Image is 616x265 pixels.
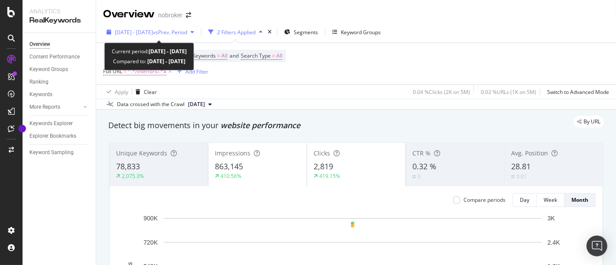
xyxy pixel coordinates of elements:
span: All [276,50,282,62]
div: Content Performance [29,52,80,61]
div: 0.01 [516,173,527,180]
div: Current period: [112,47,187,57]
button: Week [537,193,564,207]
span: Full URL [103,68,122,75]
button: Add Filter [174,66,208,77]
div: Ranking [29,78,49,87]
button: Day [512,193,537,207]
span: = [272,52,275,59]
span: Unique Keywords [116,149,167,157]
div: Keyword Sampling [29,148,74,157]
button: Month [564,193,596,207]
span: Clicks [314,149,330,157]
span: 78,833 [116,161,140,171]
span: CTR % [412,149,431,157]
div: Compare periods [464,196,506,204]
div: RealKeywords [29,16,89,26]
div: Compared to: [113,57,185,67]
div: arrow-right-arrow-left [186,12,191,18]
span: Keywords [192,52,216,59]
span: Search Type [241,52,271,59]
div: Overview [103,7,155,22]
span: [DATE] - [DATE] [115,29,153,36]
b: [DATE] - [DATE] [146,58,185,65]
a: Explorer Bookmarks [29,132,90,141]
button: 2 Filters Applied [205,25,266,39]
button: Segments [281,25,321,39]
text: 900K [143,215,158,222]
div: Data crossed with the Crawl [117,100,185,108]
div: Open Intercom Messenger [587,236,607,256]
div: Keyword Groups [29,65,68,74]
div: Keywords Explorer [29,119,73,128]
div: nobroker [158,11,182,19]
span: 2025 Jul. 7th [188,100,205,108]
div: Keywords [29,90,52,99]
span: Avg. Position [511,149,548,157]
text: 720K [143,239,158,246]
div: Week [544,196,557,204]
div: Day [520,196,529,204]
span: By URL [584,119,600,124]
div: More Reports [29,103,60,112]
span: All [221,50,227,62]
div: Clear [144,88,157,96]
div: 0.04 % Clicks ( 2K on 5M ) [413,88,470,96]
span: ^.*/interiors/.*$ [128,65,166,78]
span: vs Prev. Period [153,29,187,36]
div: 2,075.3% [122,172,144,180]
div: Month [571,196,588,204]
span: 863,145 [215,161,243,171]
div: legacy label [574,116,604,128]
span: Segments [294,29,318,36]
div: 419.15% [319,172,340,180]
div: Explorer Bookmarks [29,132,76,141]
a: More Reports [29,103,81,112]
span: 2,819 [314,161,333,171]
a: Keywords [29,90,90,99]
div: Switch to Advanced Mode [547,88,609,96]
span: Impressions [215,149,250,157]
div: 2 Filters Applied [217,29,256,36]
button: Apply [103,85,128,99]
div: Analytics [29,7,89,16]
div: 410.56% [220,172,241,180]
div: Tooltip anchor [18,125,26,132]
div: times [266,28,273,36]
div: 0 [418,173,421,180]
div: Overview [29,40,50,49]
a: Keywords Explorer [29,119,90,128]
text: 3K [548,215,555,222]
div: Apply [115,88,128,96]
div: Keyword Groups [341,29,381,36]
a: Ranking [29,78,90,87]
span: 28.81 [511,161,531,171]
b: [DATE] - [DATE] [149,48,187,55]
span: 0.32 % [412,161,436,171]
a: Keyword Groups [29,65,90,74]
div: Add Filter [185,68,208,75]
button: [DATE] [185,99,215,110]
div: 0.02 % URLs ( 1K on 5M ) [481,88,536,96]
a: Overview [29,40,90,49]
img: Equal [412,175,416,178]
span: = [217,52,220,59]
button: [DATE] - [DATE]vsPrev. Period [103,25,198,39]
button: Keyword Groups [329,25,384,39]
img: Equal [511,175,515,178]
text: 2.4K [548,239,560,246]
button: Clear [132,85,157,99]
button: Switch to Advanced Mode [544,85,609,99]
a: Content Performance [29,52,90,61]
span: and [230,52,239,59]
span: = [123,68,126,75]
a: Keyword Sampling [29,148,90,157]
